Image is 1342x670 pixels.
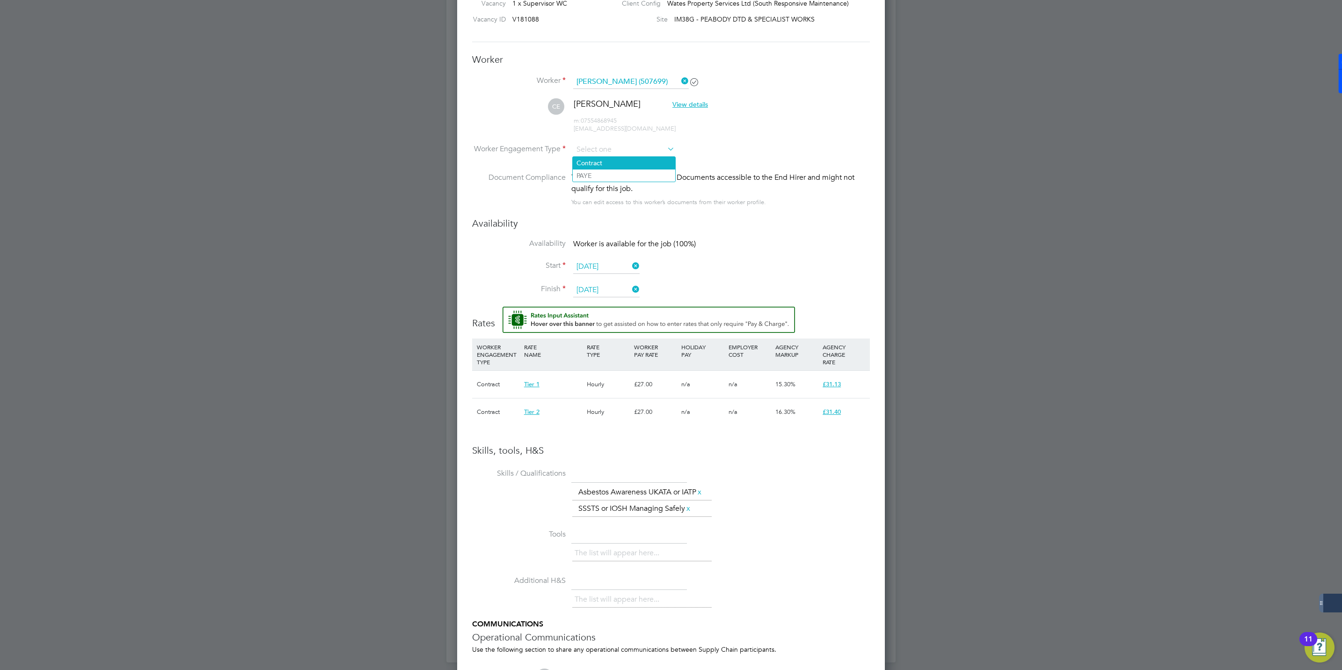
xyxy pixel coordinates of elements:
[575,502,695,515] li: SSSTS or IOSH Managing Safely
[584,371,632,398] div: Hourly
[573,75,689,89] input: Search for...
[573,169,675,182] li: PAYE
[726,339,773,363] div: EMPLOYER COST
[472,530,566,539] label: Tools
[524,408,540,416] span: Tier 2
[574,98,641,109] span: [PERSON_NAME]
[468,15,506,23] label: Vacancy ID
[472,53,870,66] h3: Worker
[573,157,675,169] li: Contract
[472,645,870,654] div: Use the following section to share any operational communications between Supply Chain participants.
[820,339,868,370] div: AGENCY CHARGE RATE
[571,172,870,194] div: This worker has no Compliance Documents accessible to the End Hirer and might not qualify for thi...
[573,143,675,157] input: Select one
[575,486,707,499] li: Asbestos Awareness UKATA or IATP
[775,408,795,416] span: 16.30%
[584,398,632,426] div: Hourly
[614,15,668,23] label: Site
[522,339,584,363] div: RATE NAME
[632,398,679,426] div: £27.00
[729,408,737,416] span: n/a
[681,380,690,388] span: n/a
[472,619,870,629] h5: COMMUNICATIONS
[472,469,566,479] label: Skills / Qualifications
[573,260,640,274] input: Select one
[472,284,566,294] label: Finish
[823,408,841,416] span: £31.40
[696,486,703,498] a: x
[472,76,566,86] label: Worker
[472,631,870,643] h3: Operational Communications
[474,371,522,398] div: Contract
[472,261,566,271] label: Start
[512,15,539,23] span: V181088
[472,576,566,586] label: Additional H&S
[503,307,795,333] button: Rate Assistant
[573,283,640,297] input: Select one
[472,444,870,456] h3: Skills, tools, H&S
[575,593,663,606] li: The list will appear here...
[571,197,766,208] div: You can edit access to this worker’s documents from their worker profile.
[632,339,679,363] div: WORKER PAY RATE
[729,380,737,388] span: n/a
[524,380,540,388] span: Tier 1
[573,239,696,249] span: Worker is available for the job (100%)
[574,117,581,125] span: m:
[472,217,870,229] h3: Availability
[1304,639,1313,651] div: 11
[681,408,690,416] span: n/a
[474,398,522,426] div: Contract
[472,144,566,154] label: Worker Engagement Type
[1305,633,1335,663] button: Open Resource Center, 11 new notifications
[584,339,632,363] div: RATE TYPE
[574,125,676,133] span: [EMAIL_ADDRESS][DOMAIN_NAME]
[474,339,522,370] div: WORKER ENGAGEMENT TYPE
[575,547,663,560] li: The list will appear here...
[773,339,820,363] div: AGENCY MARKUP
[823,380,841,388] span: £31.13
[685,502,692,515] a: x
[472,172,566,206] label: Document Compliance
[472,307,870,329] h3: Rates
[548,98,564,115] span: CE
[679,339,726,363] div: HOLIDAY PAY
[574,117,617,125] span: 07554868945
[632,371,679,398] div: £27.00
[472,239,566,249] label: Availability
[674,15,815,23] span: IM38G - PEABODY DTD & SPECIALIST WORKS
[775,380,795,388] span: 15.30%
[672,100,708,109] span: View details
